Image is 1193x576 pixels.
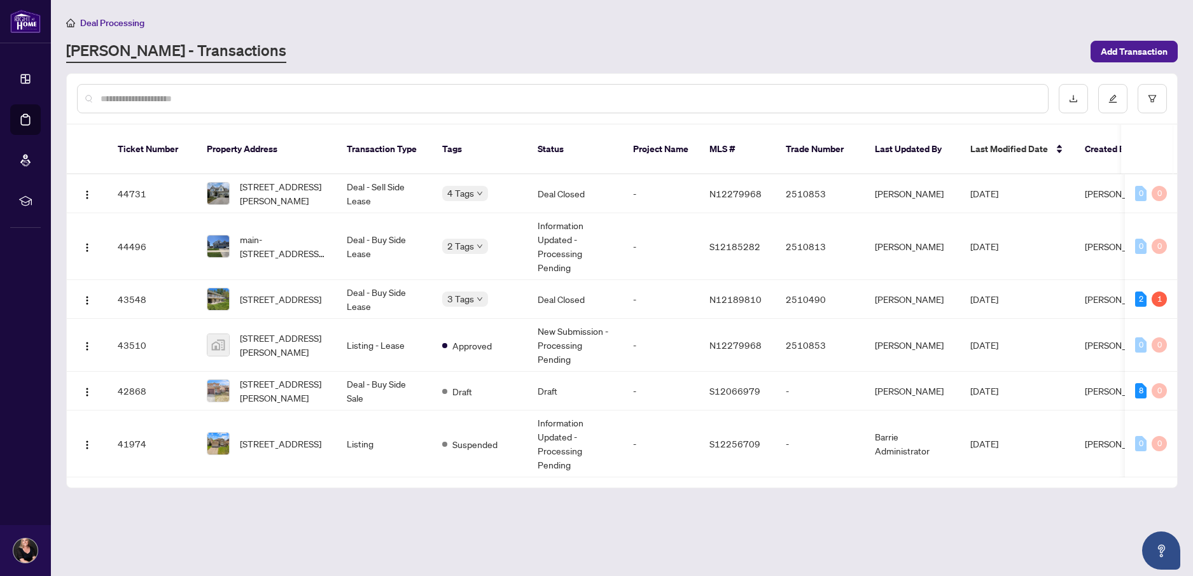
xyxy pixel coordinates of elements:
button: Logo [77,289,97,309]
img: Profile Icon [13,538,38,563]
span: main-[STREET_ADDRESS][PERSON_NAME] [240,232,326,260]
span: Last Modified Date [970,142,1048,156]
span: 4 Tags [447,186,474,200]
th: Status [527,125,623,174]
img: Logo [82,387,92,397]
button: Logo [77,335,97,355]
span: S12066979 [709,385,760,397]
div: 2 [1135,292,1147,307]
span: down [477,190,483,197]
td: Draft [527,372,623,411]
span: N12189810 [709,293,762,305]
td: - [623,174,699,213]
span: down [477,296,483,302]
span: [DATE] [970,188,998,199]
span: Add Transaction [1101,41,1168,62]
span: Approved [452,339,492,353]
th: Ticket Number [108,125,197,174]
td: 2510853 [776,174,865,213]
span: [DATE] [970,241,998,252]
td: Listing [337,411,432,477]
td: - [623,213,699,280]
td: - [623,411,699,477]
span: 2 Tags [447,239,474,253]
span: Deal Processing [80,17,144,29]
th: Property Address [197,125,337,174]
div: 0 [1152,239,1167,254]
span: [DATE] [970,385,998,397]
div: 0 [1152,436,1167,451]
img: thumbnail-img [207,235,229,257]
span: download [1069,94,1078,103]
div: 0 [1135,186,1147,201]
td: - [623,372,699,411]
span: edit [1108,94,1117,103]
span: home [66,18,75,27]
td: - [776,372,865,411]
span: [PERSON_NAME] [1085,293,1154,305]
span: [PERSON_NAME] [1085,385,1154,397]
img: logo [10,10,41,33]
img: Logo [82,341,92,351]
img: Logo [82,242,92,253]
td: 2510813 [776,213,865,280]
img: Logo [82,190,92,200]
td: 41974 [108,411,197,477]
button: download [1059,84,1088,113]
td: 42868 [108,372,197,411]
div: 0 [1152,383,1167,398]
span: [PERSON_NAME] [1085,339,1154,351]
td: 2510490 [776,280,865,319]
button: Logo [77,183,97,204]
td: [PERSON_NAME] [865,174,960,213]
td: Listing - Lease [337,319,432,372]
span: Suspended [452,437,498,451]
td: Deal - Buy Side Lease [337,280,432,319]
button: Logo [77,236,97,256]
span: N12279968 [709,339,762,351]
td: 44731 [108,174,197,213]
td: 2510853 [776,319,865,372]
th: Transaction Type [337,125,432,174]
span: [STREET_ADDRESS] [240,292,321,306]
td: [PERSON_NAME] [865,319,960,372]
button: Logo [77,433,97,454]
img: thumbnail-img [207,183,229,204]
td: Deal Closed [527,280,623,319]
a: [PERSON_NAME] - Transactions [66,40,286,63]
span: N12279968 [709,188,762,199]
th: Trade Number [776,125,865,174]
td: Deal - Buy Side Sale [337,372,432,411]
img: thumbnail-img [207,433,229,454]
span: [PERSON_NAME] [1085,188,1154,199]
span: [STREET_ADDRESS][PERSON_NAME] [240,179,326,207]
span: S12185282 [709,241,760,252]
span: [PERSON_NAME] [1085,438,1154,449]
span: down [477,243,483,249]
td: Barrie Administrator [865,411,960,477]
td: [PERSON_NAME] [865,372,960,411]
td: Information Updated - Processing Pending [527,213,623,280]
img: thumbnail-img [207,380,229,402]
img: thumbnail-img [207,334,229,356]
td: Deal Closed [527,174,623,213]
span: [PERSON_NAME] [1085,241,1154,252]
th: Tags [432,125,527,174]
div: 0 [1135,436,1147,451]
span: filter [1148,94,1157,103]
button: Open asap [1142,531,1180,570]
div: 0 [1152,337,1167,353]
td: 43510 [108,319,197,372]
button: Add Transaction [1091,41,1178,62]
img: Logo [82,295,92,306]
img: thumbnail-img [207,288,229,310]
span: [STREET_ADDRESS][PERSON_NAME] [240,331,326,359]
span: [DATE] [970,339,998,351]
td: 43548 [108,280,197,319]
div: 0 [1135,337,1147,353]
button: edit [1098,84,1127,113]
div: 1 [1152,292,1167,307]
button: Logo [77,381,97,401]
td: New Submission - Processing Pending [527,319,623,372]
td: Deal - Sell Side Lease [337,174,432,213]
